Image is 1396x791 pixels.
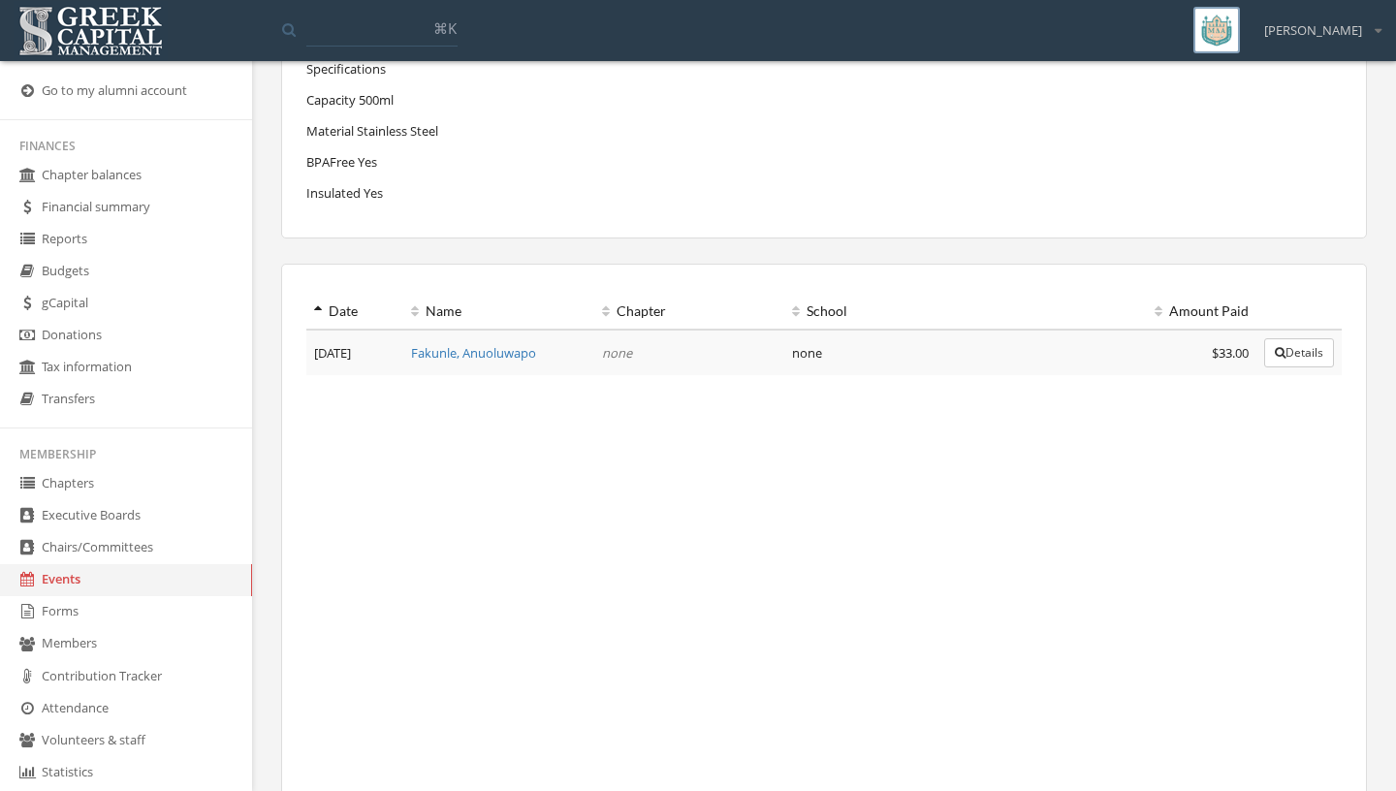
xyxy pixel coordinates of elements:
[306,151,1342,173] p: BPAFree Yes
[602,344,632,362] em: none
[1252,7,1381,40] div: [PERSON_NAME]
[1212,344,1249,362] span: $33.00
[784,294,1107,330] th: School
[306,294,403,330] th: Date
[433,18,457,38] span: ⌘K
[411,344,536,362] a: Fakunle, Anuoluwapo
[1264,21,1362,40] span: [PERSON_NAME]
[594,294,784,330] th: Chapter
[1264,338,1334,367] button: Details
[306,120,1342,142] p: Material Stainless Steel
[306,58,1342,79] p: Specifications
[1107,294,1256,330] th: Amount Paid
[306,330,403,375] td: [DATE]
[306,182,1342,204] p: Insulated Yes
[403,294,594,330] th: Name
[306,89,1342,111] p: Capacity 500ml
[784,330,1107,375] td: none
